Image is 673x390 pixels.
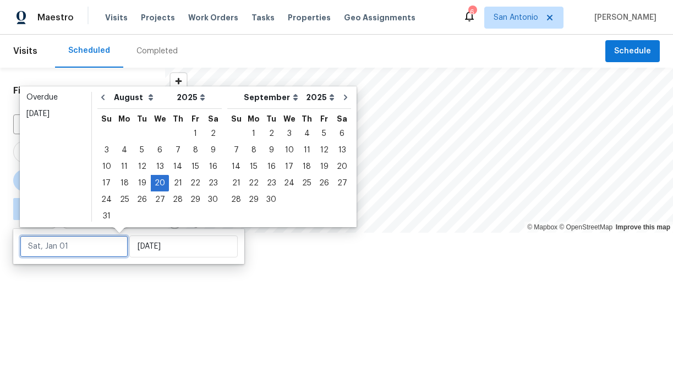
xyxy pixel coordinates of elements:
div: Fri Aug 08 2025 [187,142,204,158]
div: Thu Aug 28 2025 [169,191,187,208]
div: Fri Sep 26 2025 [315,175,333,191]
div: 5 [133,142,151,158]
div: 29 [245,192,262,207]
div: 10 [280,142,298,158]
div: Sat Aug 02 2025 [204,125,222,142]
div: Fri Sep 12 2025 [315,142,333,158]
a: Mapbox [527,223,557,231]
div: Sun Aug 10 2025 [97,158,116,175]
a: OpenStreetMap [559,223,612,231]
abbr: Wednesday [283,115,296,123]
div: 30 [262,192,280,207]
div: 20 [151,175,169,191]
div: Sun Sep 28 2025 [227,191,245,208]
div: Wed Aug 27 2025 [151,191,169,208]
div: 20 [333,159,351,174]
div: 3 [280,126,298,141]
div: Tue Sep 02 2025 [262,125,280,142]
div: Fri Aug 15 2025 [187,158,204,175]
div: Fri Aug 01 2025 [187,125,204,142]
div: 15 [187,159,204,174]
div: Sat Aug 30 2025 [204,191,222,208]
div: 31 [97,208,116,224]
abbr: Tuesday [137,115,147,123]
div: 12 [315,142,333,158]
div: 9 [204,142,222,158]
div: 9 [262,142,280,158]
div: 7 [169,142,187,158]
div: 21 [227,175,245,191]
div: Sat Sep 13 2025 [333,142,351,158]
div: 1 [245,126,262,141]
input: End date [129,235,238,257]
abbr: Monday [118,115,130,123]
div: 23 [204,175,222,191]
div: 13 [333,142,351,158]
div: 26 [315,175,333,191]
div: 17 [97,175,116,191]
div: Sat Aug 09 2025 [204,142,222,158]
div: 6 [151,142,169,158]
div: 4 [298,126,315,141]
div: Tue Sep 23 2025 [262,175,280,191]
div: 3 [97,142,116,158]
div: Fri Sep 19 2025 [315,158,333,175]
div: Mon Sep 08 2025 [245,142,262,158]
div: 8 [187,142,204,158]
abbr: Monday [248,115,260,123]
div: Sat Aug 16 2025 [204,158,222,175]
div: Thu Sep 25 2025 [298,175,315,191]
div: Mon Sep 01 2025 [245,125,262,142]
div: Mon Sep 29 2025 [245,191,262,208]
div: Tue Aug 19 2025 [133,175,151,191]
div: Wed Sep 03 2025 [280,125,298,142]
div: 28 [169,192,187,207]
div: Sun Sep 14 2025 [227,158,245,175]
abbr: Thursday [173,115,183,123]
abbr: Saturday [208,115,218,123]
div: 7 [227,142,245,158]
div: 1 [187,126,204,141]
div: 25 [298,175,315,191]
abbr: Friday [191,115,199,123]
div: Wed Aug 13 2025 [151,158,169,175]
div: Fri Aug 29 2025 [187,191,204,208]
div: 22 [187,175,204,191]
div: Wed Sep 17 2025 [280,158,298,175]
div: 12 [133,159,151,174]
div: Wed Aug 06 2025 [151,142,169,158]
a: Improve this map [616,223,670,231]
div: 22 [245,175,262,191]
div: Sun Sep 07 2025 [227,142,245,158]
select: Year [174,89,208,106]
div: Tue Sep 16 2025 [262,158,280,175]
div: 23 [262,175,280,191]
div: Mon Aug 25 2025 [116,191,133,208]
div: 6 [333,126,351,141]
div: Mon Aug 11 2025 [116,158,133,175]
div: 13 [151,159,169,174]
div: 28 [227,192,245,207]
div: Mon Aug 04 2025 [116,142,133,158]
div: Tue Aug 26 2025 [133,191,151,208]
div: 24 [280,175,298,191]
div: Sun Aug 31 2025 [97,208,116,224]
abbr: Wednesday [154,115,166,123]
div: Sat Sep 06 2025 [333,125,351,142]
div: Mon Sep 22 2025 [245,175,262,191]
select: Month [241,89,303,106]
select: Year [303,89,337,106]
div: Thu Sep 04 2025 [298,125,315,142]
div: 11 [298,142,315,158]
div: Tue Aug 05 2025 [133,142,151,158]
div: 25 [116,192,133,207]
div: 27 [151,192,169,207]
div: Tue Sep 30 2025 [262,191,280,208]
div: 10 [97,159,116,174]
div: Mon Sep 15 2025 [245,158,262,175]
div: Sat Aug 23 2025 [204,175,222,191]
div: 4 [116,142,133,158]
div: 30 [204,192,222,207]
button: Zoom in [171,73,187,89]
